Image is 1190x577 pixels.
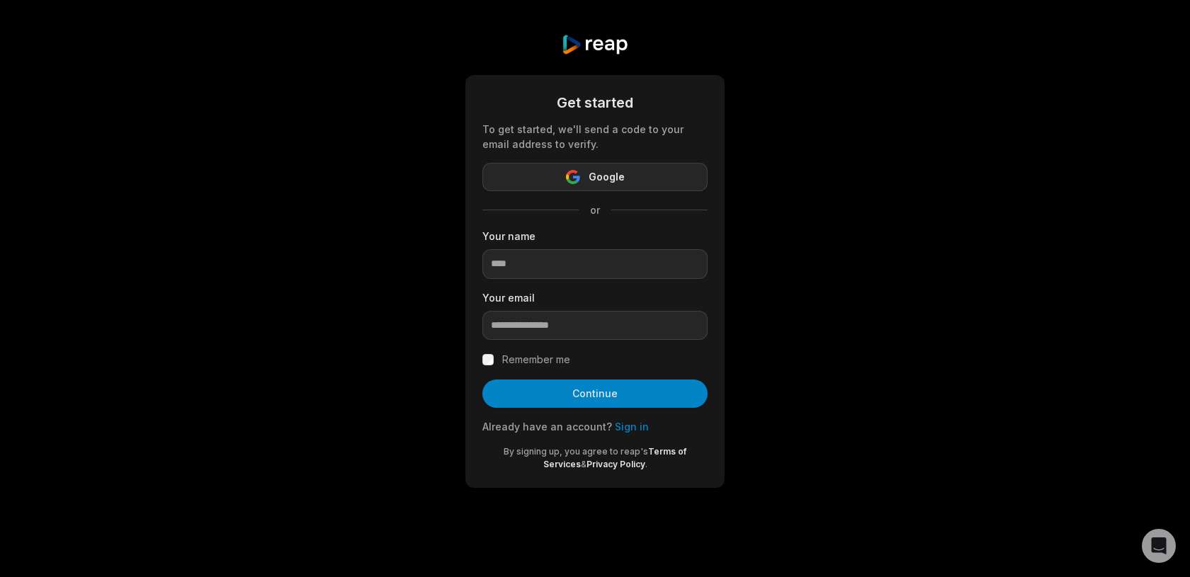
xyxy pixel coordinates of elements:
div: To get started, we'll send a code to your email address to verify. [482,122,708,152]
span: Already have an account? [482,421,612,433]
div: Open Intercom Messenger [1142,529,1176,563]
span: . [645,459,647,469]
span: Google [589,168,625,185]
a: Privacy Policy [586,459,645,469]
button: Continue [482,379,708,408]
span: By signing up, you agree to reap's [504,446,648,457]
span: & [581,459,586,469]
a: Sign in [615,421,649,433]
label: Your email [482,290,708,305]
label: Remember me [502,351,570,368]
label: Your name [482,229,708,244]
div: Get started [482,92,708,113]
img: reap [561,34,628,55]
span: or [579,202,611,217]
button: Google [482,163,708,191]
